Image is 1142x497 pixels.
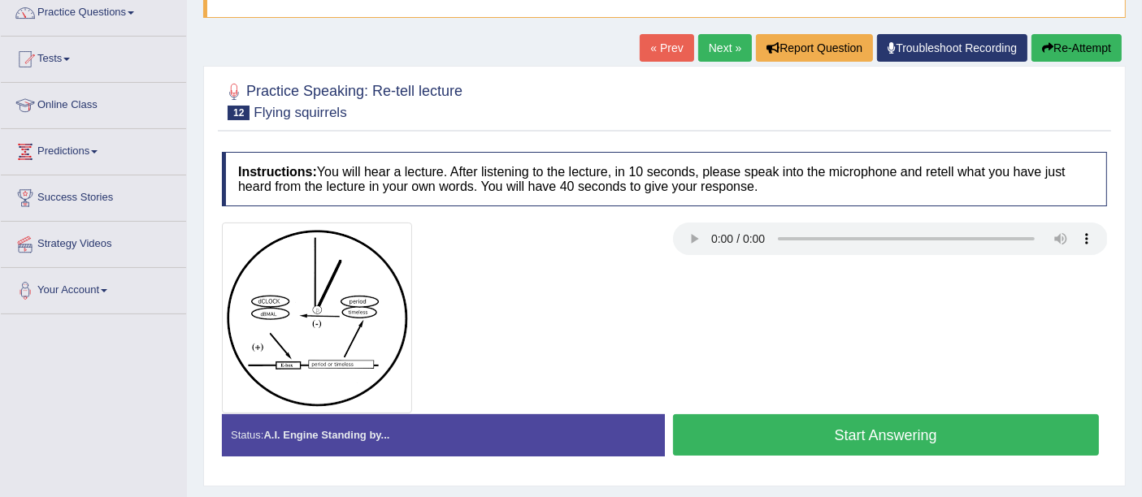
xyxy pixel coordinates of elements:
[756,34,873,62] button: Report Question
[263,429,389,441] strong: A.I. Engine Standing by...
[673,414,1100,456] button: Start Answering
[1,268,186,309] a: Your Account
[1,83,186,123] a: Online Class
[254,105,346,120] small: Flying squirrels
[1031,34,1122,62] button: Re-Attempt
[222,80,462,120] h2: Practice Speaking: Re-tell lecture
[640,34,693,62] a: « Prev
[1,222,186,262] a: Strategy Videos
[1,129,186,170] a: Predictions
[698,34,752,62] a: Next »
[1,175,186,216] a: Success Stories
[877,34,1027,62] a: Troubleshoot Recording
[228,106,250,120] span: 12
[222,152,1107,206] h4: You will hear a lecture. After listening to the lecture, in 10 seconds, please speak into the mic...
[238,165,317,179] b: Instructions:
[222,414,665,456] div: Status:
[1,37,186,77] a: Tests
